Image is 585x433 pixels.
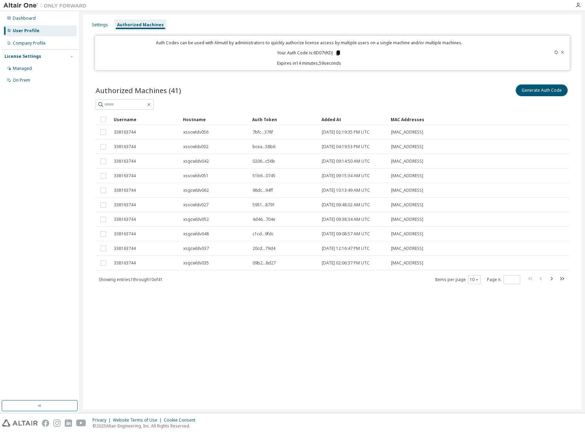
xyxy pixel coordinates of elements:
[391,159,423,164] span: [MAC_ADDRESS]
[277,50,341,56] p: Your Auth Code is: 6D07VKDJ
[321,114,385,125] div: Added At
[92,417,113,423] div: Privacy
[183,144,209,150] span: xsscwldv002
[53,420,61,427] img: instagram.svg
[252,173,275,179] span: 51b6...0745
[391,217,423,222] span: [MAC_ADDRESS]
[252,217,275,222] span: 4d46...704e
[13,16,36,21] div: Dashboard
[391,188,423,193] span: [MAC_ADDRESS]
[42,420,49,427] img: facebook.svg
[516,84,568,96] button: Generate Auth Code
[322,246,370,251] span: [DATE] 12:16:47 PM UTC
[113,417,164,423] div: Website Terms of Use
[92,423,200,429] p: © 2025 Altair Engineering, Inc. All Rights Reserved.
[252,129,273,135] span: 7bfc...378f
[65,420,72,427] img: linkedin.svg
[183,173,209,179] span: xsscwldv051
[252,202,275,208] span: 5951...8791
[183,246,209,251] span: xsgcwldv037
[114,159,136,164] span: 338163744
[252,231,274,237] span: c1cd...9fdc
[114,144,136,150] span: 338163744
[183,202,209,208] span: xsscwldv027
[164,417,200,423] div: Cookie Consent
[13,66,32,71] div: Managed
[13,78,30,83] div: On Prem
[3,2,90,9] img: Altair One
[99,60,519,66] p: Expires in 14 minutes, 59 seconds
[114,129,136,135] span: 338163744
[114,188,136,193] span: 338163744
[391,114,496,125] div: MAC Addresses
[183,260,209,266] span: xsgcwldv035
[252,188,273,193] span: 98dc...94ff
[252,246,275,251] span: 20cd...79d4
[435,275,481,284] span: Items per page
[391,202,423,208] span: [MAC_ADDRESS]
[322,188,370,193] span: [DATE] 10:13:49 AM UTC
[391,231,423,237] span: [MAC_ADDRESS]
[322,217,370,222] span: [DATE] 09:38:34 AM UTC
[322,144,370,150] span: [DATE] 04:19:53 PM UTC
[114,260,136,266] span: 338163744
[470,277,479,282] button: 10
[391,144,423,150] span: [MAC_ADDRESS]
[114,246,136,251] span: 338163744
[183,159,209,164] span: xsgcwldv042
[13,28,39,34] div: User Profile
[99,277,163,282] span: Showing entries 1 through 10 of 41
[322,129,370,135] span: [DATE] 02:19:35 PM UTC
[252,260,276,266] span: 09b2...8d27
[183,188,209,193] span: xsgcwldv062
[99,40,519,46] p: Auth Codes can be used with Almutil by administrators to quickly authorize license access by mult...
[487,275,520,284] span: Page n.
[322,202,370,208] span: [DATE] 09:48:02 AM UTC
[391,173,423,179] span: [MAC_ADDRESS]
[183,217,209,222] span: xsgcwldv052
[322,173,370,179] span: [DATE] 09:15:34 AM UTC
[252,114,316,125] div: Auth Token
[96,85,181,95] span: Authorized Machines (41)
[183,231,209,237] span: xsgcwldv048
[114,231,136,237] span: 338163744
[252,144,275,150] span: bcea...58b6
[322,260,370,266] span: [DATE] 02:06:37 PM UTC
[114,217,136,222] span: 338163744
[114,173,136,179] span: 338163744
[5,54,41,59] div: License Settings
[92,22,108,28] div: Settings
[183,129,209,135] span: xsscwldv056
[391,129,423,135] span: [MAC_ADDRESS]
[391,260,423,266] span: [MAC_ADDRESS]
[252,159,275,164] span: 0206...c56b
[117,22,164,28] div: Authorized Machines
[114,114,177,125] div: Username
[13,40,46,46] div: Company Profile
[76,420,86,427] img: youtube.svg
[2,420,38,427] img: altair_logo.svg
[322,231,370,237] span: [DATE] 09:08:57 AM UTC
[114,202,136,208] span: 338163744
[391,246,423,251] span: [MAC_ADDRESS]
[183,114,247,125] div: Hostname
[322,159,370,164] span: [DATE] 09:14:50 AM UTC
